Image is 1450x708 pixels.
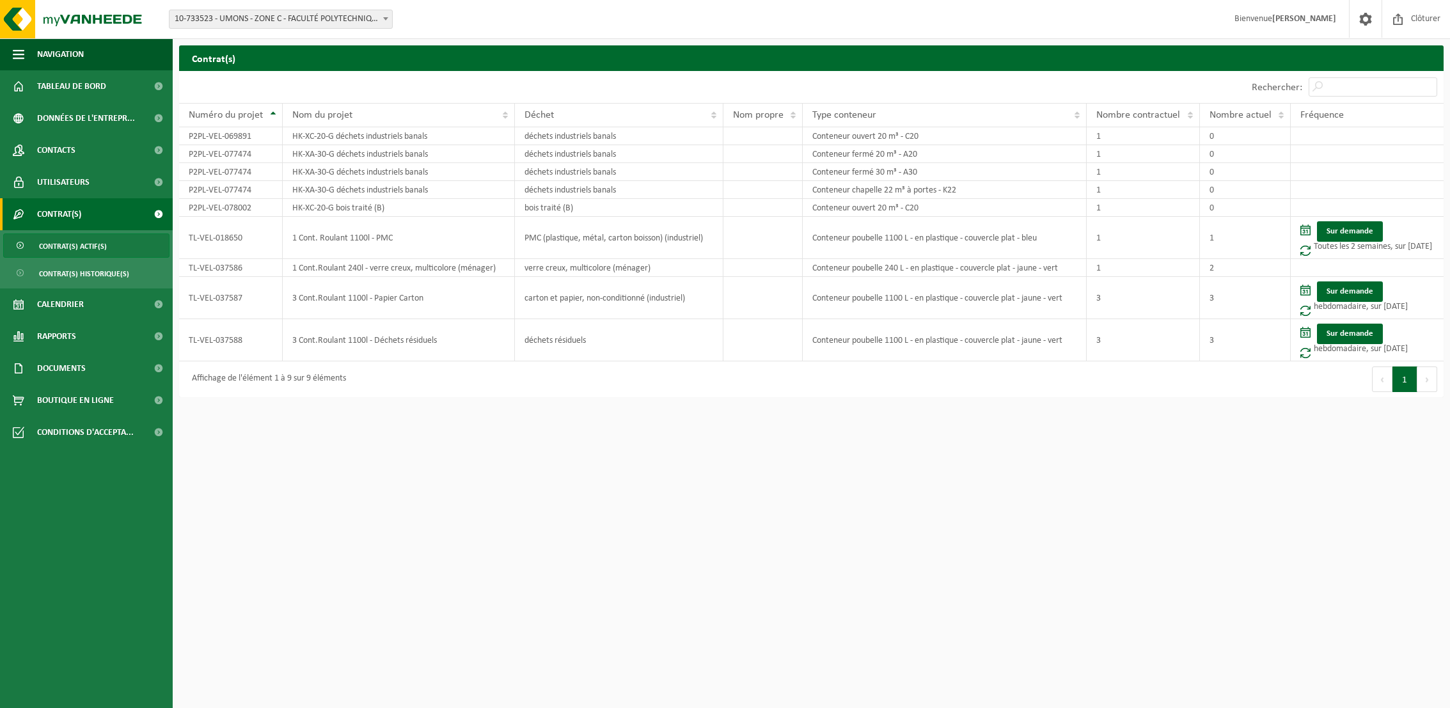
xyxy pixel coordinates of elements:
[812,110,876,120] span: Type conteneur
[283,319,515,361] td: 3 Cont.Roulant 1100l - Déchets résiduels
[1200,163,1291,181] td: 0
[1300,110,1344,120] span: Fréquence
[1200,217,1291,259] td: 1
[515,319,723,361] td: déchets résiduels
[37,38,84,70] span: Navigation
[1200,199,1291,217] td: 0
[515,145,723,163] td: déchets industriels banals
[1392,366,1417,392] button: 1
[515,199,723,217] td: bois traité (B)
[1096,110,1180,120] span: Nombre contractuel
[179,127,283,145] td: P2PL-VEL-069891
[803,127,1087,145] td: Conteneur ouvert 20 m³ - C20
[515,127,723,145] td: déchets industriels banals
[39,234,107,258] span: Contrat(s) actif(s)
[1087,163,1200,181] td: 1
[1087,181,1200,199] td: 1
[803,319,1087,361] td: Conteneur poubelle 1100 L - en plastique - couvercle plat - jaune - vert
[1087,127,1200,145] td: 1
[37,288,84,320] span: Calendrier
[283,127,515,145] td: HK-XC-20-G déchets industriels banals
[1200,181,1291,199] td: 0
[1087,199,1200,217] td: 1
[1291,319,1444,361] td: hebdomadaire, sur [DATE]
[283,145,515,163] td: HK-XA-30-G déchets industriels banals
[179,45,1444,70] h2: Contrat(s)
[283,199,515,217] td: HK-XC-20-G bois traité (B)
[37,320,76,352] span: Rapports
[803,181,1087,199] td: Conteneur chapelle 22 m³ à portes - K22
[1210,110,1272,120] span: Nombre actuel
[169,10,392,28] span: 10-733523 - UMONS - ZONE C - FACULTÉ POLYTECHNIQUE - BD. DOLEZ - MONS
[803,259,1087,277] td: Conteneur poubelle 240 L - en plastique - couvercle plat - jaune - vert
[37,70,106,102] span: Tableau de bord
[1200,127,1291,145] td: 0
[179,217,283,259] td: TL-VEL-018650
[1200,319,1291,361] td: 3
[37,384,114,416] span: Boutique en ligne
[803,145,1087,163] td: Conteneur fermé 20 m³ - A20
[283,163,515,181] td: HK-XA-30-G déchets industriels banals
[1272,14,1336,24] strong: [PERSON_NAME]
[1372,366,1392,392] button: Previous
[1087,259,1200,277] td: 1
[1252,83,1302,93] label: Rechercher:
[1087,319,1200,361] td: 3
[803,217,1087,259] td: Conteneur poubelle 1100 L - en plastique - couvercle plat - bleu
[179,145,283,163] td: P2PL-VEL-077474
[37,134,75,166] span: Contacts
[3,233,169,258] a: Contrat(s) actif(s)
[1317,281,1383,302] a: Sur demande
[515,259,723,277] td: verre creux, multicolore (ménager)
[179,319,283,361] td: TL-VEL-037588
[283,277,515,319] td: 3 Cont.Roulant 1100l - Papier Carton
[1087,145,1200,163] td: 1
[1417,366,1437,392] button: Next
[185,368,346,391] div: Affichage de l'élément 1 à 9 sur 9 éléments
[283,181,515,199] td: HK-XA-30-G déchets industriels banals
[37,102,135,134] span: Données de l'entrepr...
[1200,145,1291,163] td: 0
[37,416,134,448] span: Conditions d'accepta...
[179,199,283,217] td: P2PL-VEL-078002
[1087,217,1200,259] td: 1
[179,259,283,277] td: TL-VEL-037586
[1291,217,1444,259] td: Toutes les 2 semaines, sur [DATE]
[3,261,169,285] a: Contrat(s) historique(s)
[179,163,283,181] td: P2PL-VEL-077474
[37,198,81,230] span: Contrat(s)
[1200,259,1291,277] td: 2
[524,110,554,120] span: Déchet
[515,277,723,319] td: carton et papier, non-conditionné (industriel)
[39,262,129,286] span: Contrat(s) historique(s)
[803,163,1087,181] td: Conteneur fermé 30 m³ - A30
[6,680,214,708] iframe: chat widget
[803,277,1087,319] td: Conteneur poubelle 1100 L - en plastique - couvercle plat - jaune - vert
[1317,221,1383,242] a: Sur demande
[1317,324,1383,344] a: Sur demande
[733,110,784,120] span: Nom propre
[179,181,283,199] td: P2PL-VEL-077474
[803,199,1087,217] td: Conteneur ouvert 20 m³ - C20
[37,352,86,384] span: Documents
[283,217,515,259] td: 1 Cont. Roulant 1100l - PMC
[1291,277,1444,319] td: hebdomadaire, sur [DATE]
[169,10,393,29] span: 10-733523 - UMONS - ZONE C - FACULTÉ POLYTECHNIQUE - BD. DOLEZ - MONS
[1087,277,1200,319] td: 3
[292,110,352,120] span: Nom du projet
[179,277,283,319] td: TL-VEL-037587
[37,166,90,198] span: Utilisateurs
[1200,277,1291,319] td: 3
[515,181,723,199] td: déchets industriels banals
[515,217,723,259] td: PMC (plastique, métal, carton boisson) (industriel)
[283,259,515,277] td: 1 Cont.Roulant 240l - verre creux, multicolore (ménager)
[189,110,263,120] span: Numéro du projet
[515,163,723,181] td: déchets industriels banals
